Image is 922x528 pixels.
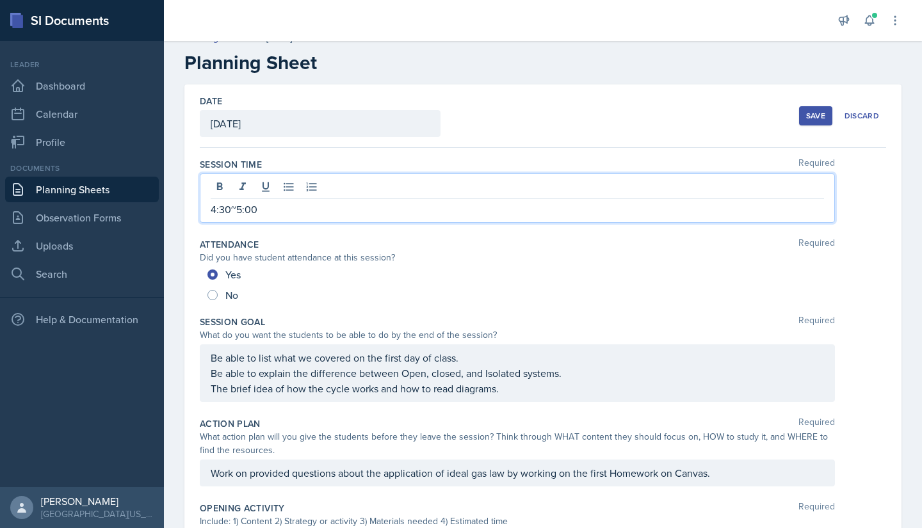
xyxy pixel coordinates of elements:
a: Uploads [5,233,159,259]
button: Discard [837,106,886,125]
label: Session Goal [200,316,265,328]
label: Opening Activity [200,502,285,515]
div: What do you want the students to be able to do by the end of the session? [200,328,835,342]
label: Date [200,95,222,108]
div: Documents [5,163,159,174]
div: What action plan will you give the students before they leave the session? Think through WHAT con... [200,430,835,457]
div: Help & Documentation [5,307,159,332]
a: Dashboard [5,73,159,99]
h2: Planning Sheet [184,51,902,74]
span: Required [798,316,835,328]
div: Save [806,111,825,121]
a: Search [5,261,159,287]
div: [PERSON_NAME] [41,495,154,508]
span: No [225,289,238,301]
span: Required [798,158,835,171]
label: Session Time [200,158,262,171]
p: The brief idea of how the cycle works and how to read diagrams. [211,381,824,396]
div: [GEOGRAPHIC_DATA][US_STATE] in [GEOGRAPHIC_DATA] [41,508,154,520]
div: Include: 1) Content 2) Strategy or activity 3) Materials needed 4) Estimated time [200,515,835,528]
span: Required [798,238,835,251]
label: Attendance [200,238,259,251]
a: Profile [5,129,159,155]
p: Be able to explain the difference between Open, closed, and Isolated systems. [211,365,824,381]
p: Work on provided questions about the application of ideal gas law by working on the first Homewor... [211,465,824,481]
a: Observation Forms [5,205,159,230]
button: Save [799,106,832,125]
label: Action Plan [200,417,261,430]
span: Required [798,417,835,430]
a: Planning Sheets [5,177,159,202]
p: Be able to list what we covered on the first day of class. [211,350,824,365]
span: Required [798,502,835,515]
div: Did you have student attendance at this session? [200,251,835,264]
div: Discard [845,111,879,121]
div: Leader [5,59,159,70]
span: Yes [225,268,241,281]
a: Calendar [5,101,159,127]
